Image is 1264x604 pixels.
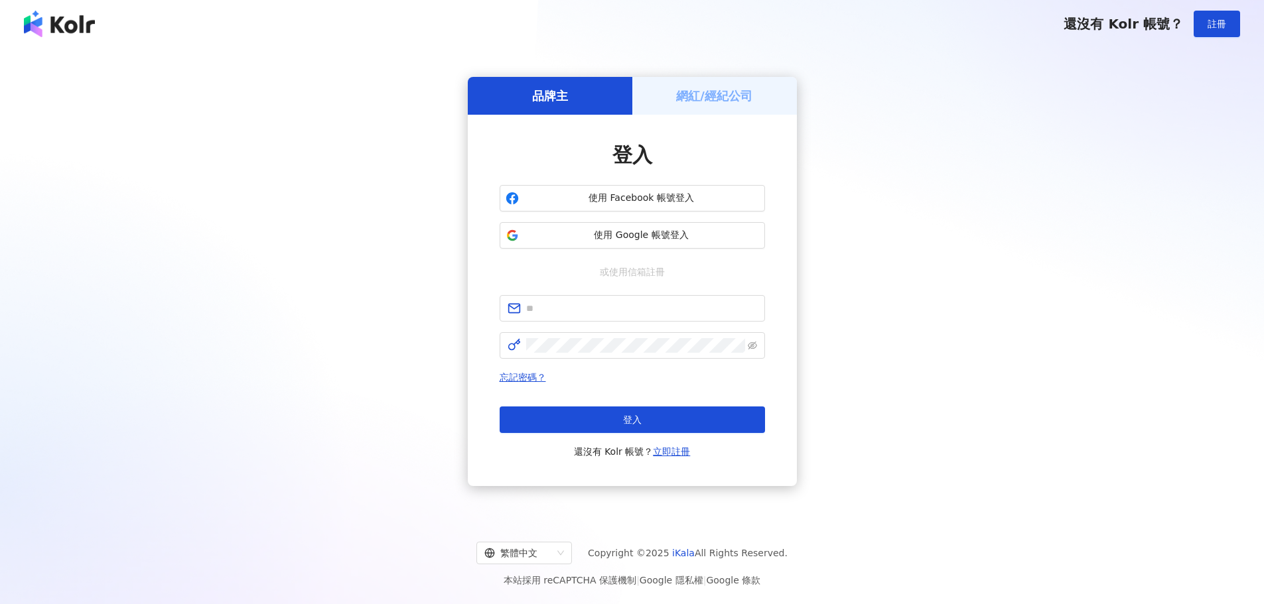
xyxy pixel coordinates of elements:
[484,542,552,564] div: 繁體中文
[532,88,568,104] h5: 品牌主
[636,575,640,585] span: |
[524,229,759,242] span: 使用 Google 帳號登入
[500,372,546,383] a: 忘記密碼？
[1064,16,1183,32] span: 還沒有 Kolr 帳號？
[623,414,642,425] span: 登入
[612,143,652,166] span: 登入
[591,265,674,279] span: 或使用信箱註冊
[588,545,788,561] span: Copyright © 2025 All Rights Reserved.
[1194,11,1240,37] button: 註冊
[504,572,760,588] span: 本站採用 reCAPTCHA 保護機制
[672,548,695,558] a: iKala
[653,446,690,457] a: 立即註冊
[676,88,752,104] h5: 網紅/經紀公司
[706,575,760,585] a: Google 條款
[524,192,759,205] span: 使用 Facebook 帳號登入
[500,222,765,249] button: 使用 Google 帳號登入
[500,185,765,211] button: 使用 Facebook 帳號登入
[24,11,95,37] img: logo
[703,575,707,585] span: |
[748,341,757,350] span: eye-invisible
[500,406,765,433] button: 登入
[1208,19,1226,29] span: 註冊
[574,444,691,459] span: 還沒有 Kolr 帳號？
[640,575,703,585] a: Google 隱私權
